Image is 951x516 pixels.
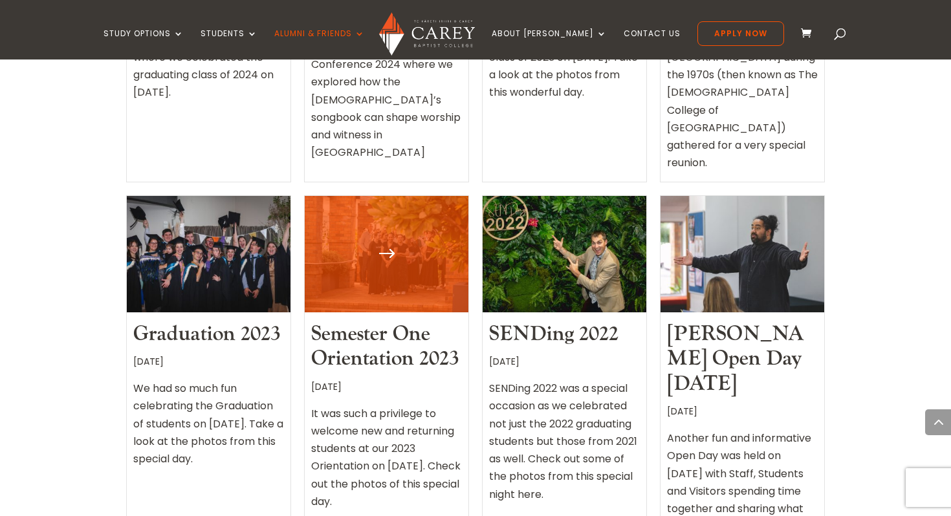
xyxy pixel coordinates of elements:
[133,321,280,347] a: Graduation 2023
[489,374,640,513] div: SENDing 2022 was a special occasion as we celebrated not just the 2022 graduating students but th...
[311,321,459,372] a: Semester One Orientation 2023
[624,29,681,59] a: Contact Us
[489,355,519,368] span: [DATE]
[133,374,284,478] div: We had so much fun celebrating the Graduation of students on [DATE]. Take a look at the photos fr...
[489,8,640,112] div: What a special time we had honouring the graduating class of 2023 on [DATE]. Take a look at the p...
[274,29,365,59] a: Alumni & Friends
[311,33,462,171] div: Photo's from the Psalms Conference 2024 where we explored how the [DEMOGRAPHIC_DATA]’s songbook c...
[379,12,474,56] img: Carey Baptist College
[492,29,607,59] a: About [PERSON_NAME]
[489,321,618,347] a: SENDing 2022
[311,380,342,393] span: [DATE]
[667,8,818,182] div: On [DATE]-[DATE], students who studied at [GEOGRAPHIC_DATA] during the 1970s (then known as The [...
[667,321,804,397] a: [PERSON_NAME] Open Day [DATE]
[667,405,697,418] span: [DATE]
[133,355,164,368] span: [DATE]
[104,29,184,59] a: Study Options
[697,21,784,46] a: Apply Now
[133,8,284,112] div: Take a look at the photos from this wonderful day where we celebrated the graduating class of 202...
[201,29,257,59] a: Students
